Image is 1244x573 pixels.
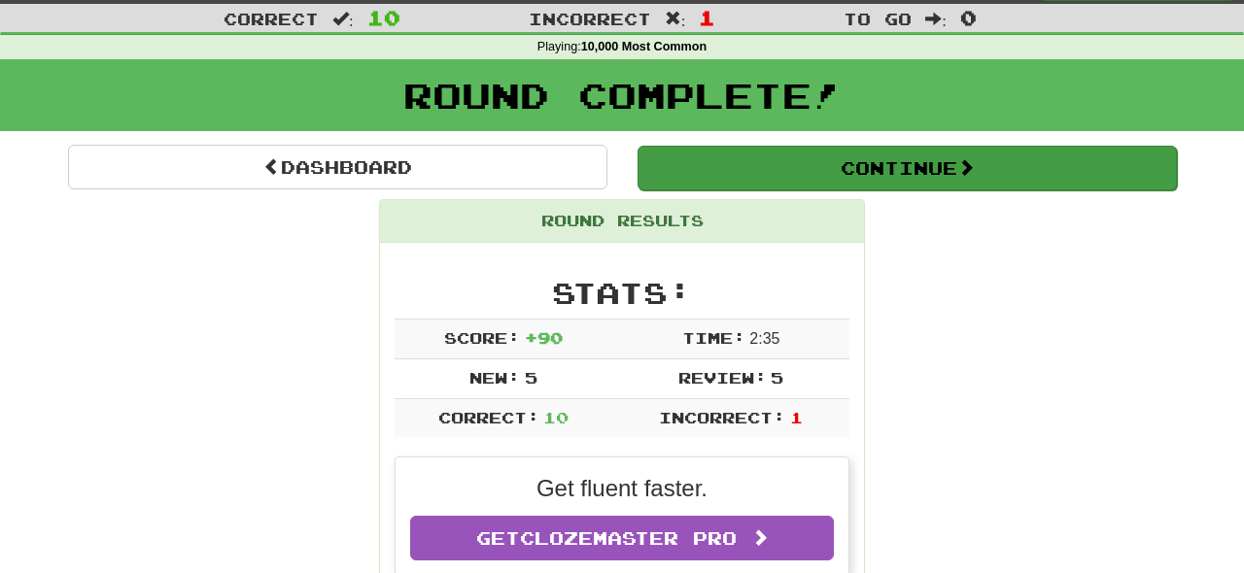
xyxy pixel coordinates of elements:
span: New: [469,368,520,387]
span: Incorrect [529,9,651,28]
span: To go [844,9,912,28]
h2: Stats: [395,277,849,309]
span: 10 [543,408,569,426]
span: 1 [699,6,715,29]
span: Incorrect: [659,408,785,426]
span: Score: [444,328,520,347]
strong: 10,000 Most Common [581,40,707,53]
span: 2 : 35 [749,330,779,347]
span: : [665,11,686,27]
span: 5 [771,368,783,387]
a: GetClozemaster Pro [410,516,834,560]
span: + 90 [525,328,563,347]
span: Correct: [438,408,539,426]
h1: Round Complete! [7,76,1237,115]
span: 5 [525,368,537,387]
span: Review: [678,368,767,387]
span: 10 [367,6,400,29]
span: Correct [224,9,319,28]
span: 1 [790,408,803,426]
span: Clozemaster Pro [520,527,737,549]
span: 0 [960,6,977,29]
button: Continue [638,146,1177,190]
a: Dashboard [68,145,607,189]
div: Round Results [380,200,864,243]
span: : [332,11,354,27]
span: Time: [682,328,745,347]
p: Get fluent faster. [410,472,834,505]
span: : [925,11,947,27]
